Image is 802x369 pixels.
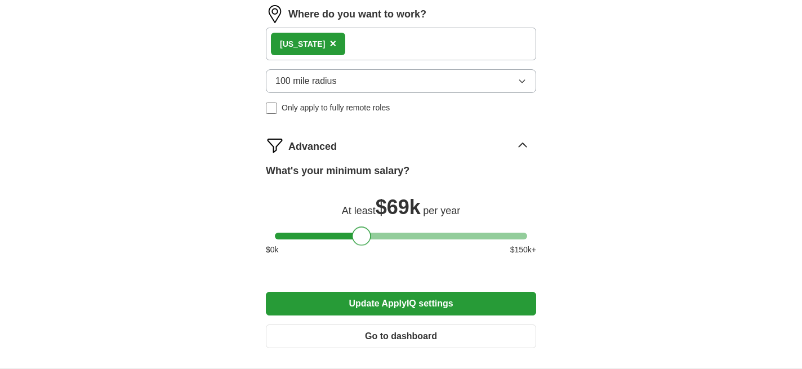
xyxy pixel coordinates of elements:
button: Go to dashboard [266,324,536,348]
span: Advanced [288,139,337,154]
label: Where do you want to work? [288,7,426,22]
span: $ 0 k [266,244,279,256]
button: Update ApplyIQ settings [266,292,536,315]
img: location.png [266,5,284,23]
span: At least [342,205,376,216]
button: 100 mile radius [266,69,536,93]
span: $ 69k [376,195,421,219]
button: × [329,35,336,52]
span: $ 150 k+ [510,244,536,256]
span: Only apply to fully remote roles [282,102,390,114]
label: What's your minimum salary? [266,163,409,179]
span: per year [423,205,460,216]
span: 100 mile radius [275,74,337,88]
span: × [329,37,336,50]
div: [US_STATE] [280,38,325,50]
input: Only apply to fully remote roles [266,103,277,114]
img: filter [266,136,284,154]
